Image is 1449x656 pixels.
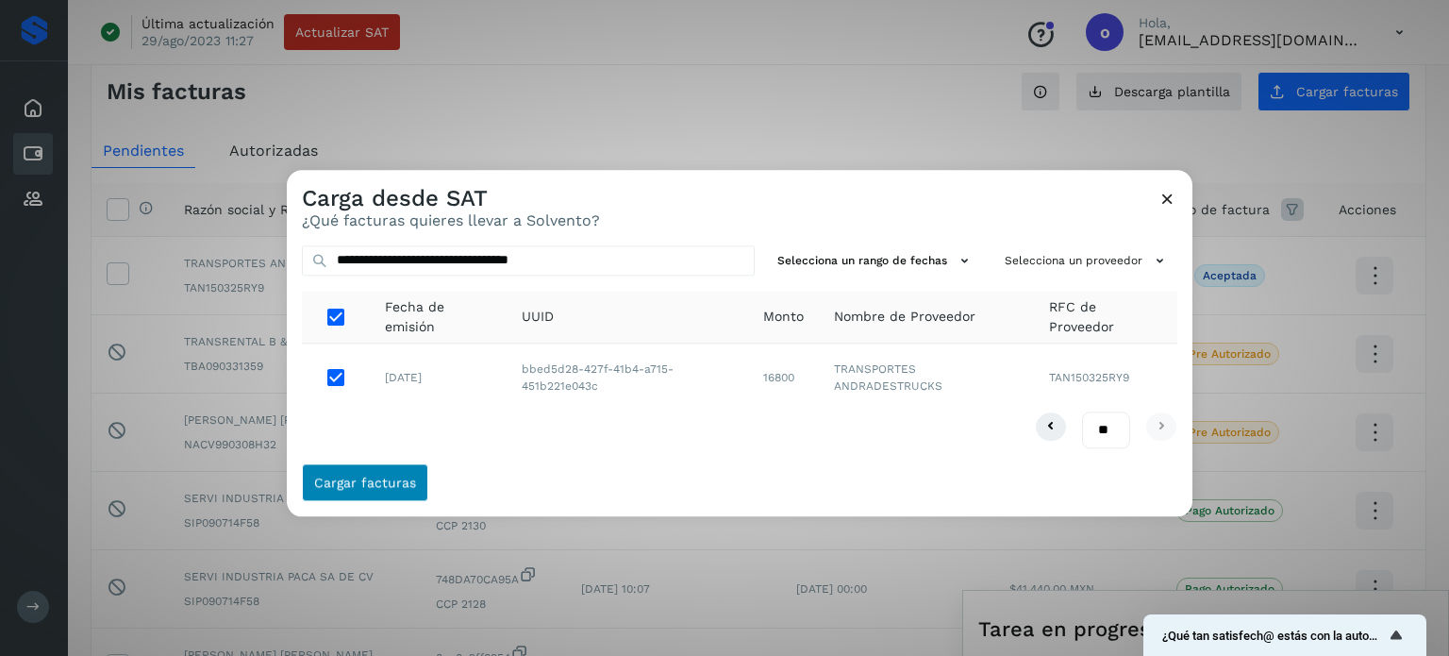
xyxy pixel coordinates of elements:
[748,345,819,412] td: 16800
[1034,345,1177,412] td: TAN150325RY9
[507,345,748,412] td: bbed5d28-427f-41b4-a715-451b221e043c
[770,245,982,277] button: Selecciona un rango de fechas
[302,185,600,212] h3: Carga desde SAT
[834,308,975,328] span: Nombre de Proveedor
[314,476,416,489] span: Cargar facturas
[1049,297,1162,337] span: RFC de Proveedor
[385,297,491,337] span: Fecha de emisión
[819,345,1034,412] td: TRANSPORTES ANDRADESTRUCKS
[763,308,804,328] span: Monto
[1162,629,1385,643] span: ¿Qué tan satisfech@ estás con la autorización de tus facturas?
[997,245,1177,277] button: Selecciona un proveedor
[522,308,554,328] span: UUID
[302,463,428,501] button: Cargar facturas
[370,345,507,412] td: [DATE]
[1162,624,1407,647] button: Mostrar encuesta - ¿Qué tan satisfech@ estás con la autorización de tus facturas?
[302,212,600,230] p: ¿Qué facturas quieres llevar a Solvento?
